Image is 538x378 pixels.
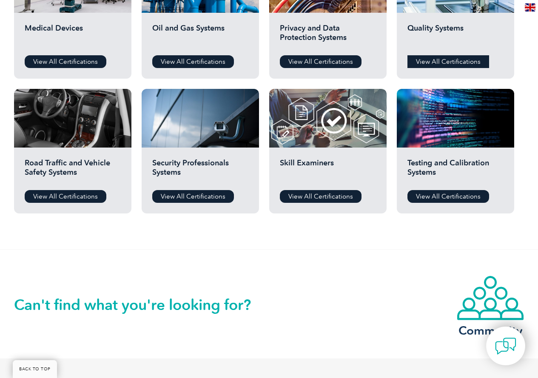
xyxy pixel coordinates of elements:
h2: Quality Systems [407,23,504,49]
a: View All Certifications [152,190,234,203]
a: Community [456,275,524,336]
a: View All Certifications [407,55,489,68]
a: View All Certifications [25,190,106,203]
a: View All Certifications [25,55,106,68]
img: icon-community.webp [456,275,524,321]
h2: Testing and Calibration Systems [407,158,504,184]
h2: Skill Examiners [280,158,376,184]
img: en [525,3,535,11]
h2: Medical Devices [25,23,121,49]
h2: Privacy and Data Protection Systems [280,23,376,49]
a: View All Certifications [280,190,362,203]
h2: Security Professionals Systems [152,158,248,184]
h2: Road Traffic and Vehicle Safety Systems [25,158,121,184]
a: View All Certifications [407,190,489,203]
h2: Can't find what you're looking for? [14,298,269,312]
a: View All Certifications [152,55,234,68]
h3: Community [456,325,524,336]
img: contact-chat.png [495,335,516,357]
h2: Oil and Gas Systems [152,23,248,49]
a: View All Certifications [280,55,362,68]
a: BACK TO TOP [13,360,57,378]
